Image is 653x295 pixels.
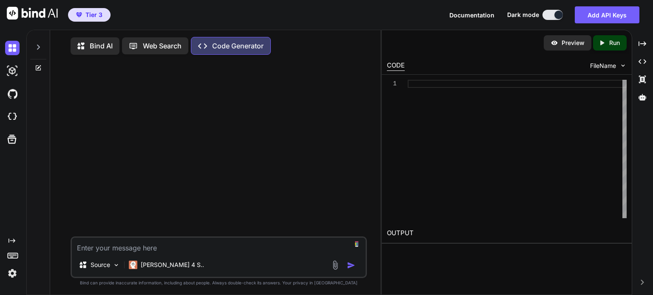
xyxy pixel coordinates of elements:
[68,8,111,22] button: premiumTier 3
[330,260,340,270] img: attachment
[212,41,264,51] p: Code Generator
[85,11,102,19] span: Tier 3
[5,87,20,101] img: githubDark
[5,110,20,124] img: cloudideIcon
[619,62,627,69] img: chevron down
[141,261,204,269] p: [PERSON_NAME] 4 S..
[347,261,355,270] img: icon
[609,39,620,47] p: Run
[449,11,494,19] span: Documentation
[575,6,639,23] button: Add API Keys
[90,41,113,51] p: Bind AI
[387,80,397,88] div: 1
[113,261,120,269] img: Pick Models
[507,11,539,19] span: Dark mode
[71,280,367,286] p: Bind can provide inaccurate information, including about people. Always double-check its answers....
[562,39,585,47] p: Preview
[91,261,110,269] p: Source
[590,62,616,70] span: FileName
[449,11,494,20] button: Documentation
[5,64,20,78] img: darkAi-studio
[7,7,58,20] img: Bind AI
[5,266,20,281] img: settings
[551,39,558,47] img: preview
[129,261,137,269] img: Claude 4 Sonnet
[387,61,405,71] div: CODE
[143,41,182,51] p: Web Search
[382,223,632,243] h2: OUTPUT
[76,12,82,17] img: premium
[5,41,20,55] img: darkChat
